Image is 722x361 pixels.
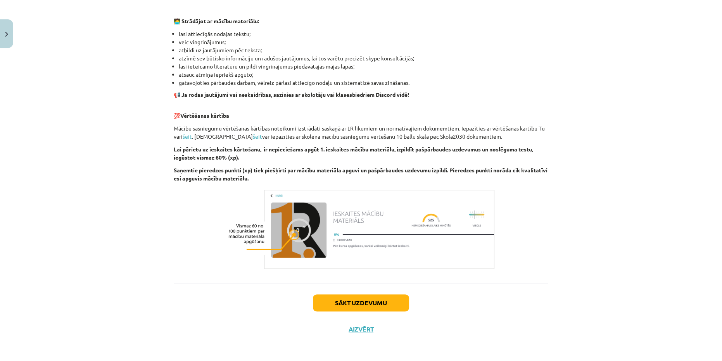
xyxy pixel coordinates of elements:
a: šeit [183,133,192,140]
button: Aizvērt [346,325,376,333]
strong: 🧑‍💻 Strādājot ar mācību materiālu: [174,17,259,24]
button: Sākt uzdevumu [313,294,409,311]
li: atzīmē sev būtisko informāciju un radušos jautājumus, lai tos varētu precizēt skype konsultācijās; [179,54,548,62]
strong: 📢 Ja rodas jautājumi vai neskaidrības, sazinies ar skolotāju vai klasesbiedriem Discord vidē! [174,91,409,98]
li: atbildi uz jautājumiem pēc teksta; [179,46,548,54]
a: šeit [253,133,262,140]
li: lasi attiecīgās nodaļas tekstu; [179,30,548,38]
li: atsauc atmiņā iepriekš apgūto; [179,70,548,79]
b: Saņemtie pieredzes punkti (xp) tiek piešķirti par mācību materiāla apguvi un pašpārbaudes uzdevum... [174,167,548,182]
li: veic vingrinājumus; [179,38,548,46]
b: Vērtēšanas kārtība [180,112,229,119]
li: gatavojoties pārbaudes darbam, vēlreiz pārlasi attiecīgo nodaļu un sistematizē savas zināšanas. [179,79,548,87]
p: 💯 [174,103,548,120]
b: Lai pārietu uz ieskaites kārtošanu, ir nepieciešams apgūt 1. ieskaites mācību materiālu, izpildīt... [174,146,533,161]
li: lasi ieteicamo literatūru un pildi vingrinājumus piedāvātajās mājas lapās; [179,62,548,70]
img: icon-close-lesson-0947bae3869378f0d4975bcd49f059093ad1ed9edebbc8119c70593378902aed.svg [5,32,8,37]
p: Mācību sasniegumu vērtēšanas kārtības noteikumi izstrādāti saskaņā ar LR likumiem un normatīvajie... [174,124,548,141]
